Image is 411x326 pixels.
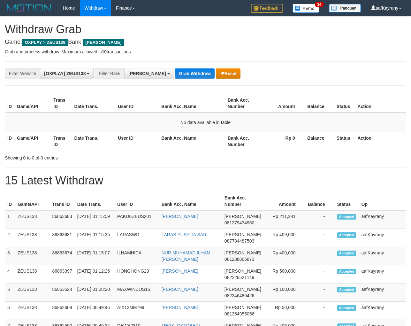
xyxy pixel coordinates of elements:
[115,283,159,302] td: MAXWINBOS16
[115,192,159,210] th: User ID
[225,214,261,219] span: [PERSON_NAME]
[124,68,174,79] button: [PERSON_NAME]
[334,94,355,113] th: Status
[162,214,198,219] a: [PERSON_NAME]
[14,94,51,113] th: Game/API
[225,220,254,225] span: Copy 081279434950 to clipboard
[49,229,74,247] td: 86863681
[40,68,94,79] button: [OXPLAY] ZEUS138
[49,210,74,229] td: 86863683
[95,68,124,79] div: Filter Bank
[175,68,214,79] button: Grab Withdraw
[337,269,356,274] span: Accepted
[5,247,15,265] td: 3
[72,132,116,150] th: Date Trans.
[337,232,356,238] span: Accepted
[305,302,335,320] td: -
[15,247,49,265] td: ZEUS138
[305,94,334,113] th: Balance
[337,287,356,292] span: Accepted
[293,4,319,13] img: Button%20Memo.svg
[305,210,335,229] td: -
[264,283,305,302] td: Rp 100,000
[159,192,222,210] th: Bank Acc. Name
[75,247,115,265] td: [DATE] 01:15:07
[75,283,115,302] td: [DATE] 01:08:20
[162,232,208,237] a: LARAS PUSPITA SARI
[75,302,115,320] td: [DATE] 00:49:45
[264,192,305,210] th: Amount
[5,302,15,320] td: 6
[5,192,15,210] th: ID
[75,229,115,247] td: [DATE] 01:15:35
[5,283,15,302] td: 5
[14,132,51,150] th: Game/API
[115,229,159,247] td: LARASWD
[5,3,53,13] img: MOTION_logo.png
[5,132,14,150] th: ID
[359,210,407,229] td: aafKayrany
[115,302,159,320] td: AIX13MM799
[5,265,15,283] td: 4
[159,94,225,113] th: Bank Acc. Name
[115,94,159,113] th: User ID
[225,268,261,274] span: [PERSON_NAME]
[305,192,335,210] th: Balance
[264,210,305,229] td: Rp 211,241
[5,23,406,36] h1: Withdraw Grab
[222,192,264,210] th: Bank Acc. Number
[5,229,15,247] td: 2
[115,210,159,229] td: PAKDEZEUS201
[305,229,335,247] td: -
[355,132,406,150] th: Action
[49,283,74,302] td: 86863524
[115,265,159,283] td: HONGHONG23
[75,210,115,229] td: [DATE] 01:15:59
[225,238,254,244] span: Copy 087784487503 to clipboard
[251,4,283,13] img: Feedback.jpg
[264,302,305,320] td: Rp 50,000
[75,265,115,283] td: [DATE] 01:12:26
[5,68,40,79] div: Filter Website
[49,247,74,265] td: 86863674
[49,265,74,283] td: 86863397
[337,214,356,220] span: Accepted
[261,94,305,113] th: Amount
[162,287,198,292] a: [PERSON_NAME]
[15,302,49,320] td: ZEUS138
[22,39,68,46] span: OXPLAY > ZEUS138
[334,132,355,150] th: Status
[5,49,406,55] p: Grab and process withdraw. Maximum allowed is transactions.
[49,302,74,320] td: 86862608
[5,174,406,187] h1: 15 Latest Withdraw
[225,287,261,292] span: [PERSON_NAME]
[305,283,335,302] td: -
[225,305,261,310] span: [PERSON_NAME]
[359,283,407,302] td: aafKayrany
[264,229,305,247] td: Rp 409,000
[225,257,254,262] span: Copy 081288865873 to clipboard
[75,192,115,210] th: Date Trans.
[329,4,361,12] img: panduan.png
[359,229,407,247] td: aafKayrany
[15,229,49,247] td: ZEUS138
[216,68,240,79] button: Reset
[264,265,305,283] td: Rp 500,000
[225,94,262,113] th: Bank Acc. Number
[102,49,107,54] strong: 10
[115,247,159,265] td: ILHAMHIDA
[337,305,356,311] span: Accepted
[355,94,406,113] th: Action
[225,293,254,298] span: Copy 082246480426 to clipboard
[305,132,334,150] th: Balance
[359,192,407,210] th: Op
[5,152,166,161] div: Showing 0 to 0 of 0 entries
[337,251,356,256] span: Accepted
[5,94,14,113] th: ID
[15,192,49,210] th: Game/API
[305,265,335,283] td: -
[5,210,15,229] td: 1
[359,247,407,265] td: aafKayrany
[335,192,359,210] th: Status
[225,232,261,237] span: [PERSON_NAME]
